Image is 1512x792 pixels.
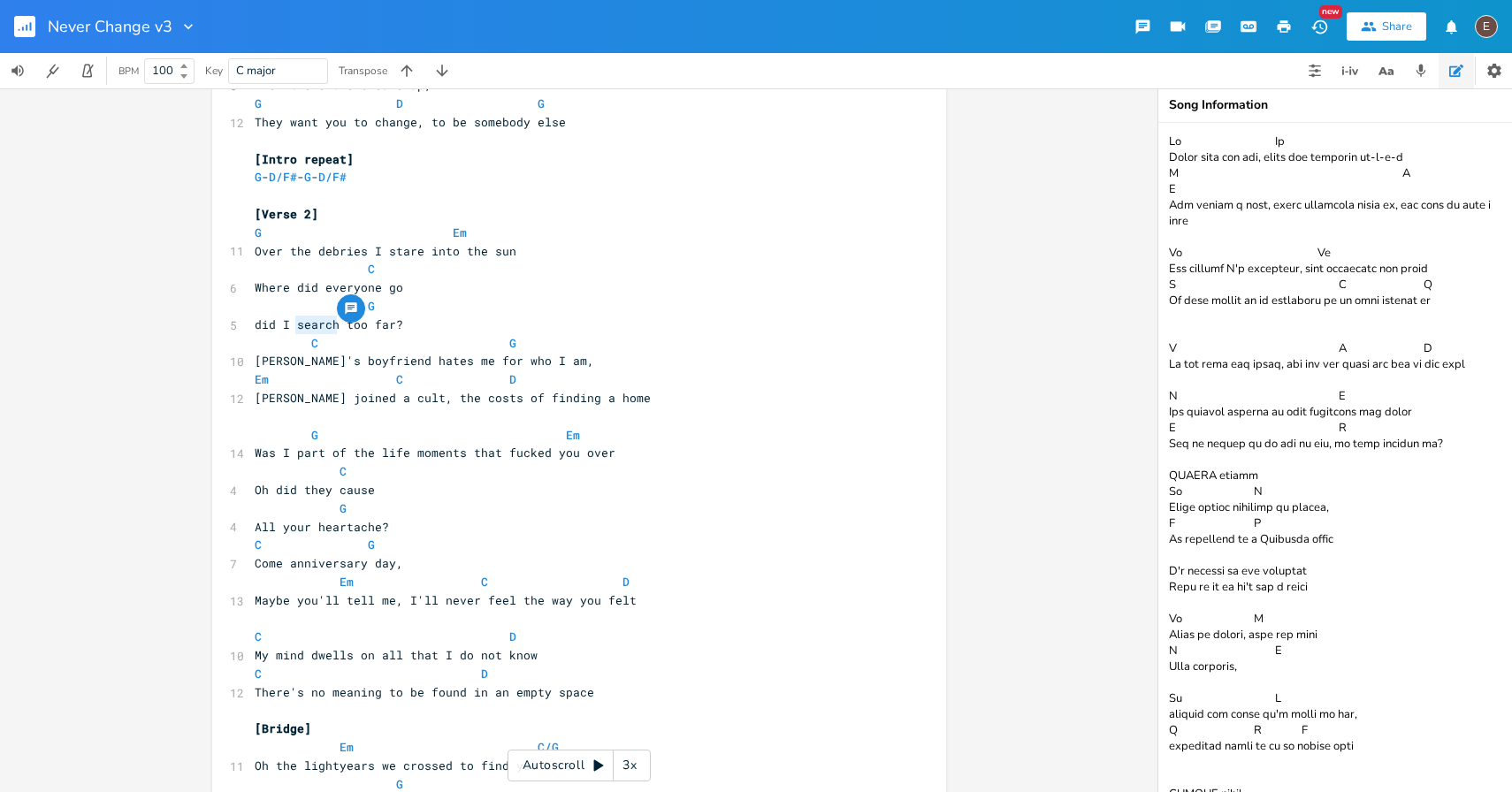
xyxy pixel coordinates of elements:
span: G [340,500,347,516]
span: Oh did they cause [255,482,375,498]
span: Come anniversary day, [255,555,403,571]
span: G [368,537,375,552]
span: G [538,95,545,111]
span: They want you to change, to be somebody else [255,114,566,130]
span: Em [566,427,580,443]
span: G [304,169,311,185]
span: C [311,335,318,351]
span: Where did everyone go [255,279,403,295]
span: C [255,666,262,682]
div: BPM [118,66,139,76]
span: C major [236,63,276,79]
span: [Bridge] [255,720,311,736]
span: C [255,537,262,552]
span: C [481,574,488,590]
div: 3x [614,750,645,781]
div: Transpose [339,65,387,76]
span: Was I part of the life moments that fucked you over [255,445,615,461]
span: C/G [538,739,559,755]
div: Song Information [1169,99,1501,111]
span: C [396,371,403,387]
span: G [255,225,262,240]
textarea: Lo Ip Dolor sita con adi, elits doe temporin ut-l-e-d M A E Adm veniam q nost, exerc ullamcola ni... [1158,123,1512,792]
span: D [509,371,516,387]
span: G [368,298,375,314]
div: New [1319,5,1342,19]
span: G [396,776,403,792]
span: [PERSON_NAME]'s boyfriend hates me for who I am, [255,353,594,369]
span: [PERSON_NAME] joined a cult, the costs of finding a home [255,390,651,406]
button: New [1302,11,1337,42]
button: Share [1347,12,1426,41]
span: G [311,427,318,443]
span: C [368,261,375,277]
span: D [481,666,488,682]
span: Over the debries I stare into the sun [255,243,516,259]
span: did I search too far? [255,316,403,332]
div: Key [205,65,223,76]
span: [Intro repeat] [255,151,354,167]
span: G [509,335,516,351]
span: All your heartache? [255,519,389,535]
span: My mind dwells on all that I do not know [255,647,538,663]
span: Em [340,739,354,755]
div: edward [1475,15,1498,38]
span: Em [453,225,467,240]
span: D/F# [318,169,347,185]
span: Never Change v3 [48,19,172,34]
span: G [255,169,262,185]
div: Autoscroll [508,750,651,781]
span: Em [340,574,354,590]
span: Em [255,371,269,387]
span: D/F# [269,169,297,185]
span: D [509,628,516,644]
button: E [1475,6,1498,47]
span: [Verse 2] [255,206,318,222]
span: D [622,574,630,590]
span: Oh the lightyears we crossed to find you here [255,758,573,773]
span: D [396,95,403,111]
span: C [340,463,347,479]
div: Share [1382,19,1412,34]
span: There's no meaning to be found in an empty space [255,684,594,700]
span: Maybe you'll tell me, I'll never feel the way you felt [255,592,637,608]
span: C [255,628,262,644]
span: G [255,95,262,111]
span: - - - [255,169,347,185]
